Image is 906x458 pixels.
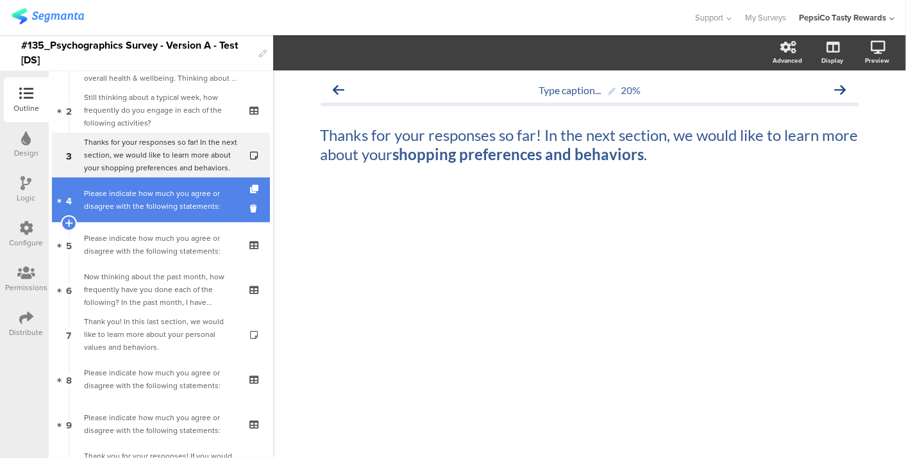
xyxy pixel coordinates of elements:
[84,91,237,129] div: Still thinking about a typical week, how frequently do you engage in each of the following activi...
[821,56,843,65] div: Display
[67,58,71,72] span: 1
[52,267,270,312] a: 6 Now thinking about the past month, how frequently have you done each of the following? In the p...
[52,357,270,402] a: 8 Please indicate how much you agree or disagree with the following statements:
[5,282,47,293] div: Permissions
[773,56,802,65] div: Advanced
[52,88,270,133] a: 2 Still thinking about a typical week, how frequently do you engage in each of the following acti...
[17,192,36,204] div: Logic
[250,185,261,193] i: Duplicate
[66,238,72,252] span: 5
[66,417,72,431] span: 9
[21,35,253,70] div: #135_Psychographics Survey - Version A - Test [DS]
[52,222,270,267] a: 5 Please indicate how much you agree or disagree with the following statements:
[321,126,859,164] p: Thanks for your responses so far! In the next section, we would like to learn more about your .
[13,102,39,114] div: Outline
[66,148,72,162] span: 3
[539,84,601,96] span: Type caption...
[799,12,886,24] div: PepsiCo Tasty Rewards
[621,84,641,96] div: 20%
[66,193,72,207] span: 4
[66,372,72,386] span: 8
[84,366,237,392] div: Please indicate how much you agree or disagree with the following statements:
[10,327,44,338] div: Distribute
[696,12,724,24] span: Support
[12,8,84,24] img: segmanta logo
[66,103,72,117] span: 2
[52,402,270,446] a: 9 Please indicate how much you agree or disagree with the following statements:
[84,187,237,213] div: Please indicate how much you agree or disagree with the following statements:
[10,237,44,249] div: Configure
[52,177,270,222] a: 4 Please indicate how much you agree or disagree with the following statements:
[865,56,889,65] div: Preview
[52,133,270,177] a: 3 Thanks for your responses so far! In the next section, we would like to learn more about your s...
[84,136,237,174] div: Thanks for your responses so far! In the next section, we would like to learn more about your sho...
[67,327,72,341] span: 7
[14,147,38,159] div: Design
[66,282,72,297] span: 6
[250,202,261,215] i: Delete
[84,315,237,354] div: Thank you! In this last section, we would like to learn more about your personal values and behav...
[52,312,270,357] a: 7 Thank you! In this last section, we would like to learn more about your personal values and beh...
[84,411,237,437] div: Please indicate how much you agree or disagree with the following statements:
[84,232,237,258] div: Please indicate how much you agree or disagree with the following statements:
[393,145,644,163] strong: shopping preferences and behaviors
[84,270,237,309] div: Now thinking about the past month, how frequently have you done each of the following? In the pas...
